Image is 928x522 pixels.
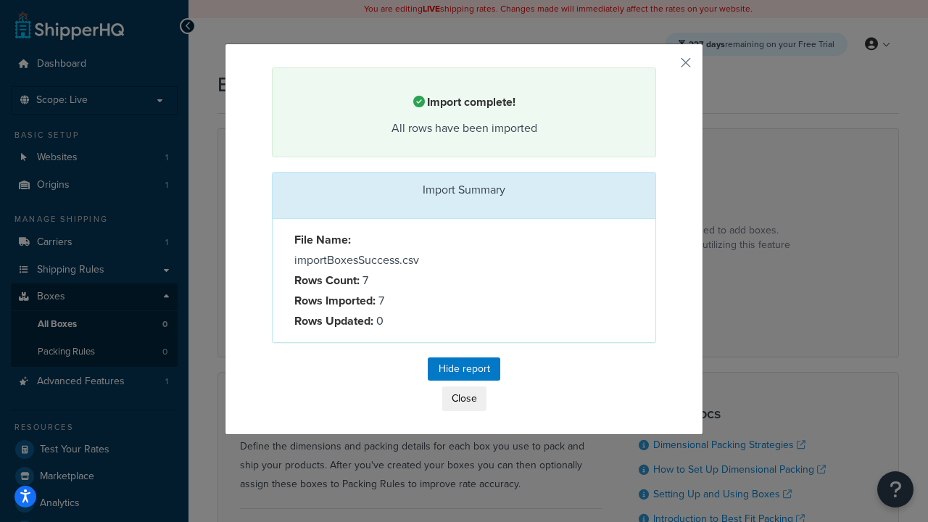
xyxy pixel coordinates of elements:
[291,118,637,138] div: All rows have been imported
[428,357,500,381] button: Hide report
[283,230,464,331] div: importBoxesSuccess.csv 7 7 0
[294,292,376,309] strong: Rows Imported:
[442,386,486,411] button: Close
[291,94,637,111] h4: Import complete!
[294,272,360,289] strong: Rows Count:
[283,183,645,196] h3: Import Summary
[294,312,373,329] strong: Rows Updated:
[294,231,351,248] strong: File Name:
